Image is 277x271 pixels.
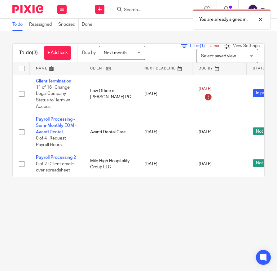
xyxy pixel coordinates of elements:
[84,113,138,151] td: Avanti Dental Care
[190,44,209,48] span: Filter
[84,75,138,113] td: Law Office of [PERSON_NAME] PC
[199,130,212,134] span: [DATE]
[201,54,236,58] span: Select saved view
[58,19,79,31] a: Snoozed
[36,136,66,147] span: 0 of 4 · Request Payroll Hours
[29,19,55,31] a: Reassigned
[138,151,192,177] td: [DATE]
[84,151,138,177] td: Mile High Hospitality Group LLC
[138,75,192,113] td: [DATE]
[82,50,96,56] p: Due by
[123,7,179,13] input: Search
[36,117,77,134] a: Payroll Processing - Semi-Monthly EOM - Avanti Dental
[12,19,26,31] a: To do
[12,5,43,13] img: Pixie
[82,19,95,31] a: Done
[209,44,220,48] a: Clear
[32,50,38,55] span: (3)
[248,4,258,14] img: svg%3E
[199,87,212,91] span: [DATE]
[199,162,212,166] span: [DATE]
[138,113,192,151] td: [DATE]
[36,85,70,109] span: 11 of 16 · Change Legal Company Status to 'Term w/ Access
[200,44,205,48] span: (1)
[36,155,76,160] a: Payroll Processing 2
[104,51,127,55] span: Next month
[44,46,71,60] a: + Add task
[233,44,260,48] span: View Settings
[36,162,74,173] span: 0 of 2 · Client emails over spreadsheet
[36,79,71,83] a: Client Termination
[199,16,248,23] p: You are already signed in.
[19,50,38,56] h1: To do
